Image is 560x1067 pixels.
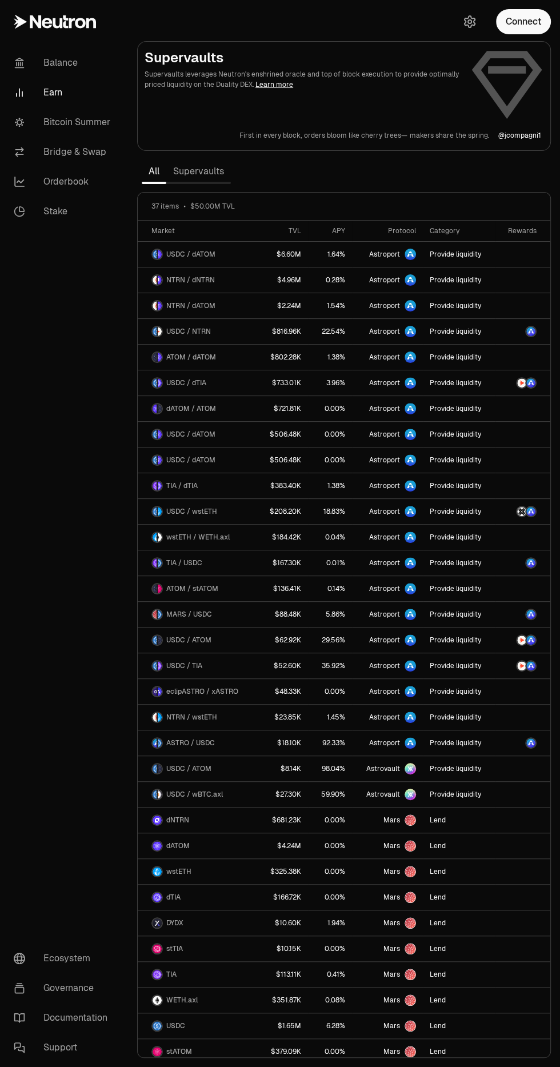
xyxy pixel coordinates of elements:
[352,885,423,910] a: Mars
[369,404,400,413] span: Astroport
[258,756,308,781] a: $8.14K
[153,558,157,568] img: TIA Logo
[423,396,495,421] a: Provide liquidity
[153,533,157,542] img: wstETH Logo
[138,910,258,936] a: DYDX LogoDYDX
[423,267,495,293] a: Provide liquidity
[258,319,308,344] a: $816.96K
[151,202,179,211] span: 37 items
[498,131,541,140] p: @ jcompagni1
[423,936,495,961] a: Lend
[308,628,352,653] a: 29.56%
[423,550,495,576] a: Provide liquidity
[308,499,352,524] a: 18.83%
[158,636,162,645] img: ATOM Logo
[369,481,400,490] span: Astroport
[153,944,162,953] img: stTIA Logo
[352,679,423,704] a: Astroport
[258,602,308,627] a: $88.48K
[308,525,352,550] a: 0.04%
[138,370,258,395] a: USDC LogodTIA LogoUSDC / dTIA
[308,550,352,576] a: 0.01%
[138,962,258,987] a: TIA LogoTIA
[369,636,400,645] span: Astroport
[423,962,495,987] a: Lend
[153,893,162,902] img: dTIA Logo
[138,885,258,910] a: dTIA LogodTIA
[383,970,400,979] span: Mars
[258,705,308,730] a: $23.85K
[308,885,352,910] a: 0.00%
[526,558,535,568] img: ASTRO Logo
[158,661,162,670] img: TIA Logo
[495,730,550,756] a: ASTRO Logo
[369,430,400,439] span: Astroport
[153,918,162,928] img: DYDX Logo
[369,275,400,285] span: Astroport
[352,988,423,1013] a: Mars
[352,576,423,601] a: Astroport
[190,202,235,211] span: $50.00M TVL
[158,610,162,619] img: USDC Logo
[423,833,495,858] a: Lend
[383,918,400,928] span: Mars
[308,756,352,781] a: 98.04%
[138,267,258,293] a: NTRN LogodNTRN LogoNTRN / dNTRN
[496,9,551,34] button: Connect
[166,970,177,979] span: TIA
[153,275,157,285] img: NTRN Logo
[153,790,157,799] img: USDC Logo
[138,602,258,627] a: MARS LogoUSDC LogoMARS / USDC
[258,653,308,678] a: $52.60K
[166,160,231,183] a: Supervaults
[352,833,423,858] a: Mars
[423,756,495,781] a: Provide liquidity
[153,816,162,825] img: dNTRN Logo
[308,705,352,730] a: 1.45%
[423,345,495,370] a: Provide liquidity
[526,610,535,619] img: ASTRO Logo
[153,250,157,259] img: USDC Logo
[526,661,535,670] img: ASTRO Logo
[166,816,189,825] span: dNTRN
[383,944,400,953] span: Mars
[308,576,352,601] a: 0.14%
[308,422,352,447] a: 0.00%
[166,533,230,542] span: wstETH / WETH.axl
[258,628,308,653] a: $62.92K
[423,525,495,550] a: Provide liquidity
[138,628,258,653] a: USDC LogoATOM LogoUSDC / ATOM
[423,679,495,704] a: Provide liquidity
[153,764,157,773] img: USDC Logo
[255,80,293,89] a: Learn more
[308,730,352,756] a: 92.33%
[369,584,400,593] span: Astroport
[166,481,198,490] span: TIA / dTIA
[153,481,157,490] img: TIA Logo
[366,790,400,799] span: Astrovault
[166,584,218,593] span: ATOM / stATOM
[166,301,215,310] span: NTRN / dATOM
[138,859,258,884] a: wstETH LogowstETH
[153,378,157,387] img: USDC Logo
[352,447,423,473] a: Astroport
[308,962,352,987] a: 0.41%
[153,430,157,439] img: USDC Logo
[423,885,495,910] a: Lend
[526,507,535,516] img: ASTRO Logo
[258,525,308,550] a: $184.42K
[166,404,216,413] span: dATOM / ATOM
[258,988,308,1013] a: $351.87K
[369,301,400,310] span: Astroport
[308,936,352,961] a: 0.00%
[517,661,526,670] img: NTRN Logo
[369,610,400,619] span: Astroport
[153,841,162,850] img: dATOM Logo
[166,507,217,516] span: USDC / wstETH
[308,602,352,627] a: 5.86%
[138,293,258,318] a: NTRN LogodATOM LogoNTRN / dATOM
[138,525,258,550] a: wstETH LogoWETH.axl LogowstETH / WETH.axl
[153,713,157,722] img: NTRN Logo
[239,131,489,140] a: First in every block,orders bloom like cherry trees—makers share the spring.
[153,996,162,1005] img: WETH.axl Logo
